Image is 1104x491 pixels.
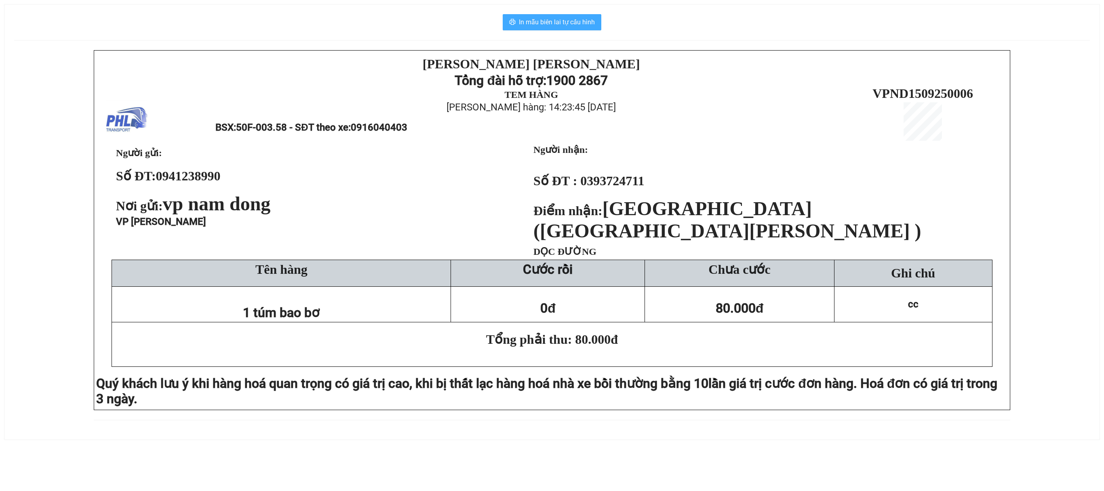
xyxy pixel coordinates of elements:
span: printer [509,19,516,26]
span: DỌC ĐƯỜNG [533,246,596,257]
span: Tổng phải thu: 80.000đ [486,332,618,347]
span: Tên hàng [255,262,308,277]
strong: 1900 2867 [546,73,608,88]
strong: Số ĐT : [533,174,577,188]
strong: Điểm nhận: [533,203,921,240]
span: cc [908,298,919,310]
span: Ghi chú [891,266,935,280]
span: In mẫu biên lai tự cấu hình [519,17,595,27]
strong: Người nhận: [533,144,588,155]
span: VPND1509250006 [872,86,973,101]
span: 0393724711 [580,174,644,188]
span: [PERSON_NAME] hàng: 14:23:45 [DATE] [447,102,616,113]
span: [GEOGRAPHIC_DATA] ([GEOGRAPHIC_DATA][PERSON_NAME] ) [533,198,921,241]
button: printerIn mẫu biên lai tự cấu hình [503,14,601,30]
span: Chưa cước [708,262,770,277]
span: Người gửi: [116,148,162,158]
span: vp nam dong [163,193,271,214]
span: 80.000đ [716,301,764,316]
span: 50F-003.58 - SĐT theo xe: [236,122,407,133]
strong: TEM HÀNG [504,89,558,100]
strong: Cước rồi [523,262,573,277]
span: 1 túm bao bơ [243,305,320,320]
span: 0916040403 [351,122,407,133]
span: VP [PERSON_NAME] [116,216,206,227]
span: lần giá trị cước đơn hàng. Hoá đơn có giá trị trong 3 ngày. [96,376,997,406]
span: Nơi gửi: [116,199,274,213]
span: BSX: [215,122,407,133]
span: Quý khách lưu ý khi hàng hoá quan trọng có giá trị cao, khi bị thất lạc hàng hoá nhà xe bồi thườn... [96,376,708,391]
strong: Tổng đài hỗ trợ: [455,73,546,88]
span: 0941238990 [156,169,221,183]
strong: [PERSON_NAME] [PERSON_NAME] [423,57,640,71]
img: logo [106,100,147,141]
span: 0đ [540,301,556,316]
strong: Số ĐT: [116,169,221,183]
